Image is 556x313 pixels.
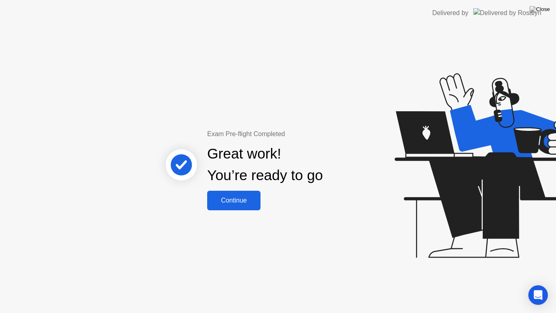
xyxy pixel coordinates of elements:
[432,8,468,18] div: Delivered by
[207,191,260,210] button: Continue
[528,285,548,305] div: Open Intercom Messenger
[210,197,258,204] div: Continue
[530,6,550,13] img: Close
[473,8,541,18] img: Delivered by Rosalyn
[207,143,323,186] div: Great work! You’re ready to go
[207,129,375,139] div: Exam Pre-flight Completed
